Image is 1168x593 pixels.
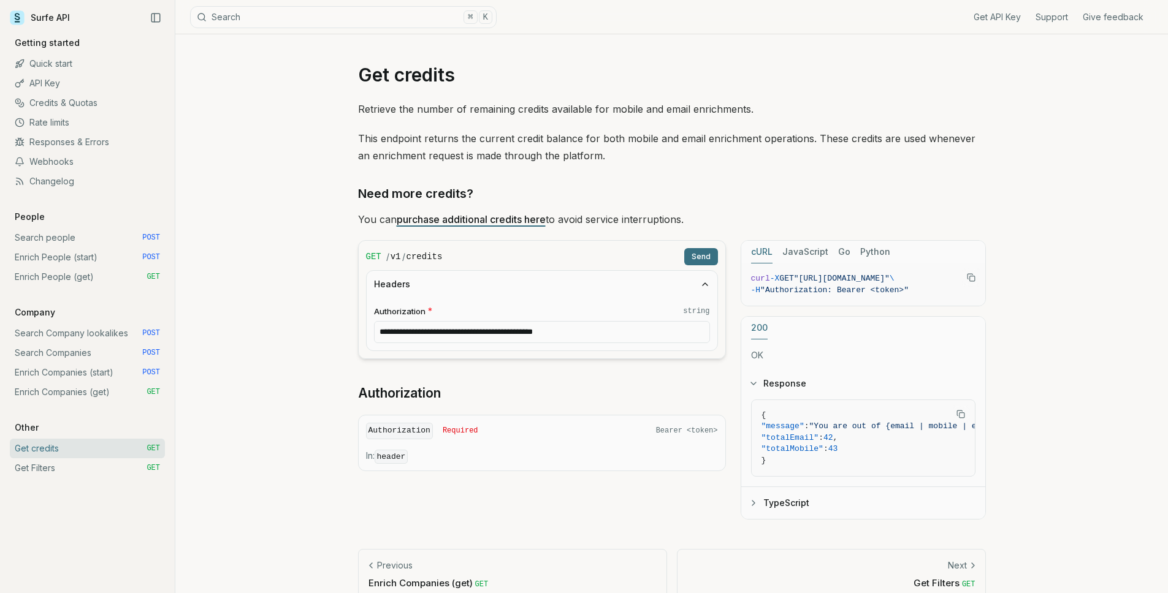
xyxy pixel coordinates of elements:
[147,444,160,453] span: GET
[751,349,975,361] p: OK
[397,213,546,225] a: purchase additional credits here
[10,421,44,434] p: Other
[741,487,985,519] button: TypeScript
[819,433,823,442] span: :
[804,421,809,431] span: :
[358,100,986,118] p: Retrieve the number of remaining credits available for mobile and email enrichments.
[782,241,828,263] button: JavaScript
[656,426,718,436] span: Bearer <token>
[823,444,828,453] span: :
[10,54,165,74] a: Quick start
[10,439,165,458] a: Get credits GET
[10,9,70,27] a: Surfe API
[142,328,160,338] span: POST
[779,274,793,283] span: GET
[10,306,60,319] p: Company
[358,211,986,228] p: You can to avoid service interruptions.
[10,37,85,49] p: Getting started
[377,559,413,572] p: Previous
[443,426,478,436] span: Required
[948,559,967,572] p: Next
[366,423,433,439] code: Authorization
[1036,11,1068,23] a: Support
[147,463,160,473] span: GET
[760,285,909,295] span: "Authorization: Bearer <token>"
[407,251,443,263] code: credits
[358,184,473,203] a: Need more credits?
[402,251,405,263] span: /
[823,433,833,442] span: 42
[761,410,766,420] span: {
[751,274,770,283] span: curl
[741,368,985,399] button: Response
[142,368,160,377] span: POST
[10,132,165,152] a: Responses & Errors
[10,247,165,267] a: Enrich People (start) POST
[391,251,401,263] code: v1
[475,580,489,589] span: GET
[10,267,165,287] a: Enrich People (get) GET
[761,421,804,431] span: "message"
[142,348,160,358] span: POST
[386,251,389,263] span: /
[751,241,773,263] button: cURL
[358,130,986,164] p: This endpoint returns the current credit balance for both mobile and email enrichment operations....
[10,228,165,247] a: Search people POST
[770,274,780,283] span: -X
[761,433,819,442] span: "totalEmail"
[761,444,823,453] span: "totalMobile"
[974,11,1021,23] a: Get API Key
[10,343,165,363] a: Search Companies POST
[142,252,160,262] span: POST
[358,385,441,402] a: Authorization
[374,306,426,317] span: Authorization
[683,306,709,316] code: string
[761,456,766,465] span: }
[358,64,986,86] h1: Get credits
[751,285,761,295] span: -H
[741,399,985,487] div: Response
[684,248,718,265] button: Send
[10,172,165,191] a: Changelog
[147,9,165,27] button: Collapse Sidebar
[10,113,165,132] a: Rate limits
[794,274,890,283] span: "[URL][DOMAIN_NAME]"
[890,274,895,283] span: \
[367,271,717,298] button: Headers
[464,10,477,24] kbd: ⌘
[10,74,165,93] a: API Key
[479,10,492,24] kbd: K
[190,6,497,28] button: Search⌘K
[368,576,657,589] p: Enrich Companies (get)
[142,233,160,243] span: POST
[10,363,165,382] a: Enrich Companies (start) POST
[838,241,850,263] button: Go
[147,387,160,397] span: GET
[751,317,768,339] button: 200
[962,580,975,589] span: GET
[10,458,165,478] a: Get Filters GET
[860,241,890,263] button: Python
[828,444,838,453] span: 43
[833,433,838,442] span: ,
[375,450,408,464] code: header
[10,382,165,402] a: Enrich Companies (get) GET
[687,576,975,589] p: Get Filters
[962,268,980,287] button: Copy Text
[952,405,970,423] button: Copy Text
[10,211,50,223] p: People
[10,152,165,172] a: Webhooks
[147,272,160,282] span: GET
[366,450,718,463] p: In:
[10,323,165,343] a: Search Company lookalikes POST
[1083,11,1143,23] a: Give feedback
[10,93,165,113] a: Credits & Quotas
[366,251,381,263] span: GET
